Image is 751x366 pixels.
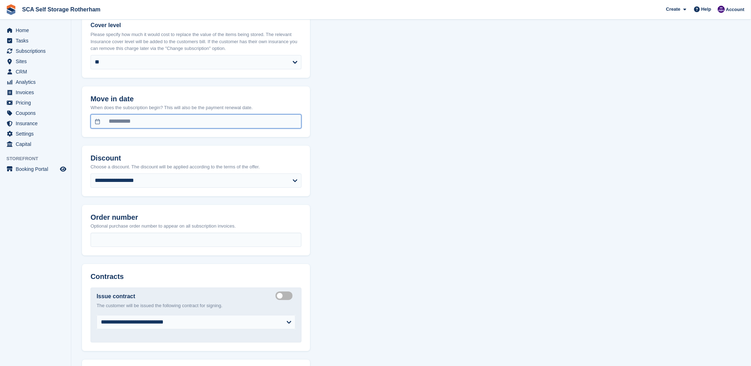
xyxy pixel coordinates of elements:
[59,165,67,173] a: Preview store
[91,21,302,30] label: Cover level
[701,6,711,13] span: Help
[16,46,58,56] span: Subscriptions
[4,56,67,66] a: menu
[6,155,71,162] span: Storefront
[16,77,58,87] span: Analytics
[91,104,302,111] p: When does the subscription begin? This will also be the payment renewal date.
[91,163,302,171] p: Choose a discount. The discount will be applied according to the terms of the offer.
[4,25,67,35] a: menu
[4,139,67,149] a: menu
[91,273,302,281] h2: Contracts
[91,95,302,103] h2: Move in date
[276,295,295,296] label: Create integrated contract
[6,4,16,15] img: stora-icon-8386f47178a22dfd0bd8f6a31ec36ba5ce8667c1dd55bd0f319d3a0aa187defe.svg
[16,56,58,66] span: Sites
[4,118,67,128] a: menu
[4,108,67,118] a: menu
[16,108,58,118] span: Coupons
[16,67,58,77] span: CRM
[16,36,58,46] span: Tasks
[91,223,302,230] p: Optional purchase order number to appear on all subscription invoices.
[91,31,302,52] p: Please specify how much it would cost to replace the value of the items being stored. The relevan...
[91,213,302,222] h2: Order number
[16,129,58,139] span: Settings
[16,118,58,128] span: Insurance
[16,98,58,108] span: Pricing
[97,302,295,309] p: The customer will be issued the following contract for signing.
[16,87,58,97] span: Invoices
[4,46,67,56] a: menu
[4,129,67,139] a: menu
[4,98,67,108] a: menu
[666,6,680,13] span: Create
[718,6,725,13] img: Kelly Neesham
[16,25,58,35] span: Home
[16,164,58,174] span: Booking Portal
[19,4,103,15] a: SCA Self Storage Rotherham
[97,292,135,301] label: Issue contract
[16,139,58,149] span: Capital
[4,164,67,174] a: menu
[4,77,67,87] a: menu
[4,87,67,97] a: menu
[4,67,67,77] a: menu
[4,36,67,46] a: menu
[726,6,745,13] span: Account
[91,154,302,162] h2: Discount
